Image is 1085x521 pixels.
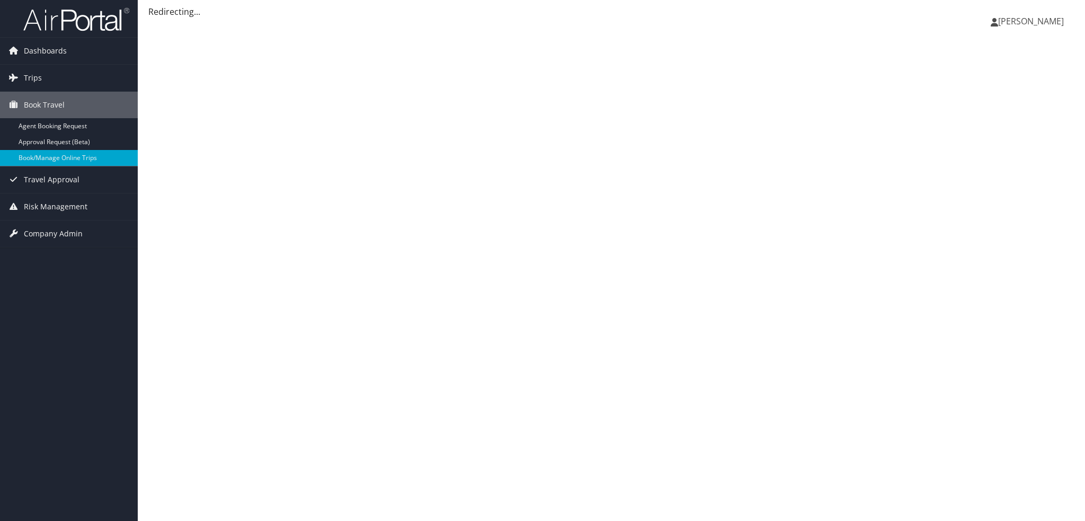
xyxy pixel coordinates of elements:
[991,5,1074,37] a: [PERSON_NAME]
[148,5,1074,18] div: Redirecting...
[24,92,65,118] span: Book Travel
[23,7,129,32] img: airportal-logo.png
[998,15,1064,27] span: [PERSON_NAME]
[24,193,87,220] span: Risk Management
[24,220,83,247] span: Company Admin
[24,65,42,91] span: Trips
[24,38,67,64] span: Dashboards
[24,166,79,193] span: Travel Approval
